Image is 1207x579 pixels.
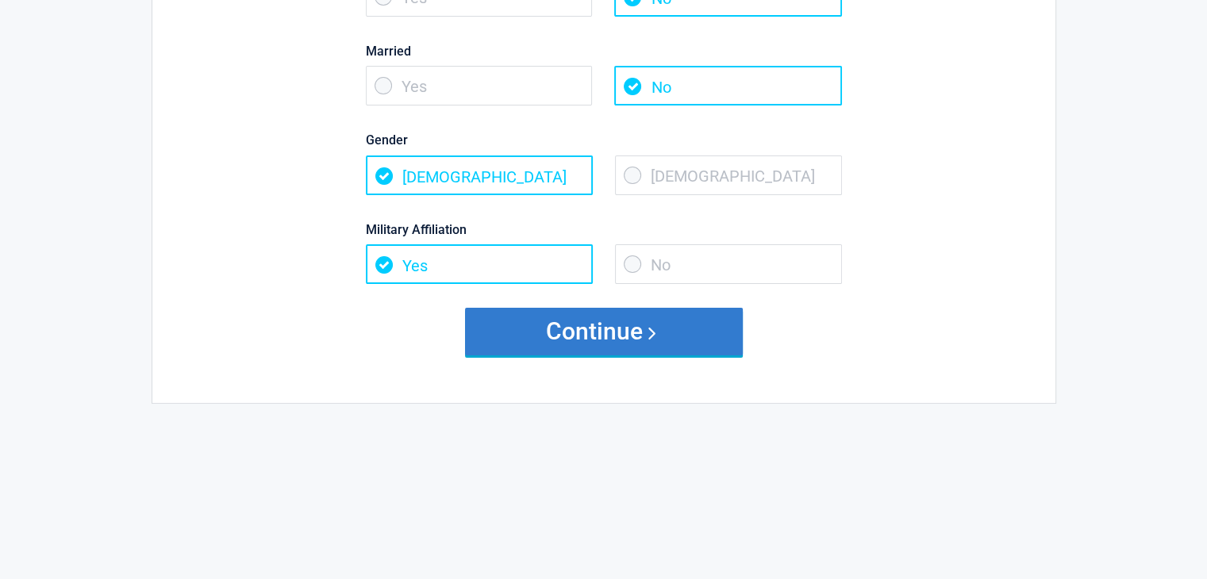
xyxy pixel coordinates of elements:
[366,244,593,284] span: Yes
[366,66,593,105] span: Yes
[366,129,842,151] label: Gender
[366,155,593,195] span: [DEMOGRAPHIC_DATA]
[465,308,743,355] button: Continue
[614,66,841,105] span: No
[615,155,842,195] span: [DEMOGRAPHIC_DATA]
[615,244,842,284] span: No
[366,40,842,62] label: Married
[366,219,842,240] label: Military Affiliation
